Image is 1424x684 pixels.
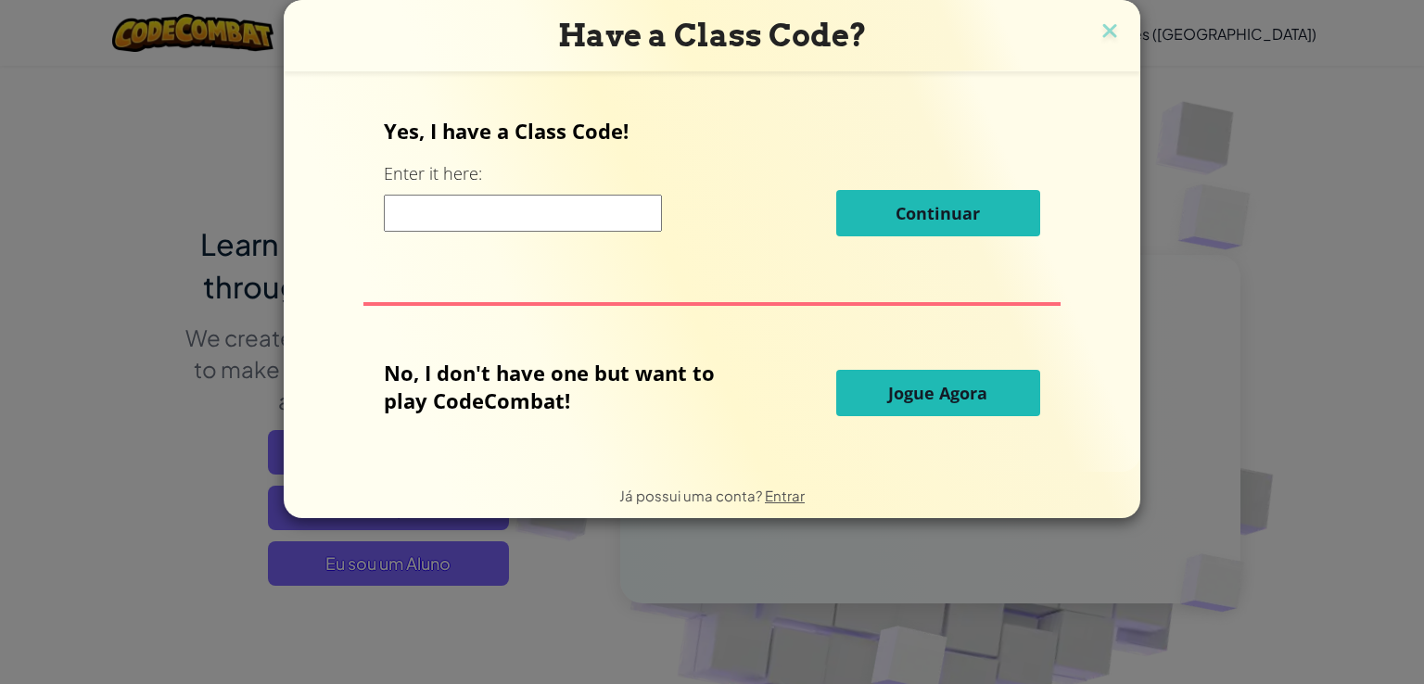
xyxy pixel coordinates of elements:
a: Entrar [765,487,805,504]
span: Jogue Agora [888,382,987,404]
img: close icon [1098,19,1122,46]
p: Yes, I have a Class Code! [384,117,1039,145]
label: Enter it here: [384,162,482,185]
p: No, I don't have one but want to play CodeCombat! [384,359,743,414]
button: Jogue Agora [836,370,1040,416]
span: Já possui uma conta? [619,487,765,504]
button: Continuar [836,190,1040,236]
span: Have a Class Code? [558,17,867,54]
span: Continuar [896,202,980,224]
